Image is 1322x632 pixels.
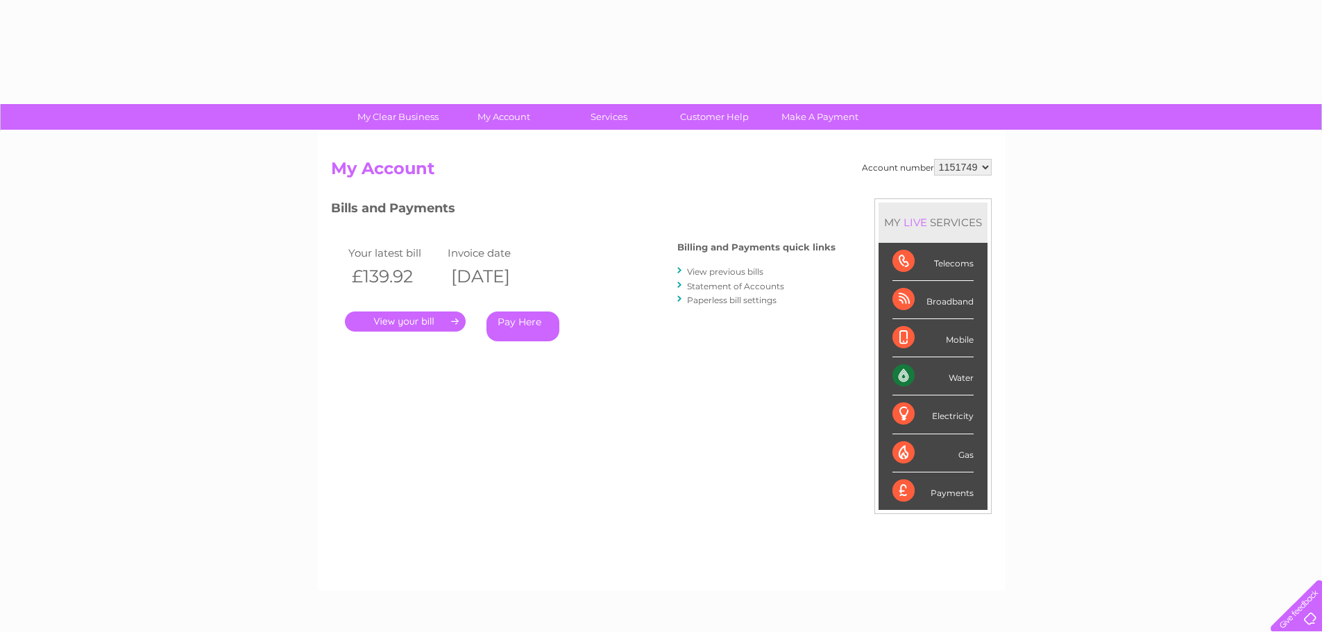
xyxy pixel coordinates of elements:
a: Customer Help [657,104,772,130]
h2: My Account [331,159,992,185]
div: Broadband [892,281,974,319]
div: Water [892,357,974,395]
th: £139.92 [345,262,445,291]
td: Your latest bill [345,244,445,262]
h3: Bills and Payments [331,198,836,223]
a: Pay Here [486,311,559,341]
a: Statement of Accounts [687,281,784,291]
div: Gas [892,434,974,472]
a: Paperless bill settings [687,295,777,305]
div: Telecoms [892,243,974,281]
div: Payments [892,472,974,510]
td: Invoice date [444,244,544,262]
div: Electricity [892,395,974,434]
div: Account number [862,159,992,176]
h4: Billing and Payments quick links [677,242,836,253]
div: LIVE [901,216,930,229]
th: [DATE] [444,262,544,291]
a: Make A Payment [763,104,877,130]
div: Mobile [892,319,974,357]
a: View previous bills [687,266,763,277]
a: . [345,311,466,332]
a: Services [552,104,666,130]
a: My Account [446,104,561,130]
a: My Clear Business [341,104,455,130]
div: MY SERVICES [879,203,988,242]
